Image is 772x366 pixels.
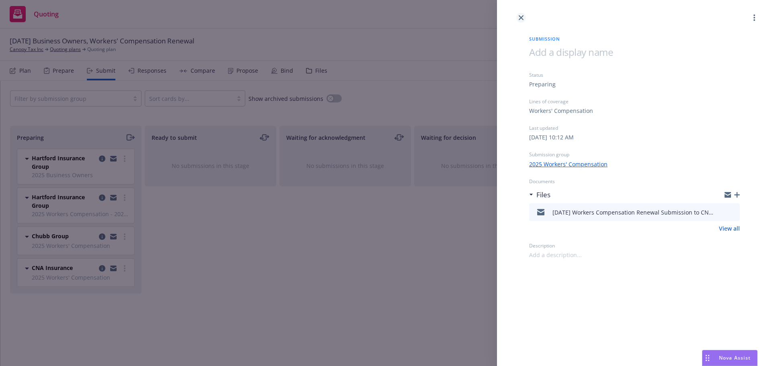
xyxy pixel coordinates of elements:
[529,178,740,185] div: Documents
[529,98,740,105] div: Lines of coverage
[529,151,740,158] div: Submission group
[702,350,712,366] div: Drag to move
[529,80,556,88] div: Preparing
[719,354,751,361] span: Nova Assist
[536,190,550,200] h3: Files
[719,224,740,233] a: View all
[529,35,740,42] span: Submission
[529,160,608,168] a: 2025 Workers' Compensation
[729,207,737,217] button: preview file
[529,125,740,131] div: Last updated
[529,242,740,249] div: Description
[749,13,759,22] a: more
[717,207,723,217] button: download file
[552,208,713,217] div: [DATE] Workers Compensation Renewal Submission to CNA.msg
[529,133,574,141] div: [DATE] 10:12 AM
[529,72,740,78] div: Status
[702,350,758,366] button: Nova Assist
[529,106,593,115] div: Workers' Compensation
[516,13,526,22] a: close
[529,190,550,200] div: Files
